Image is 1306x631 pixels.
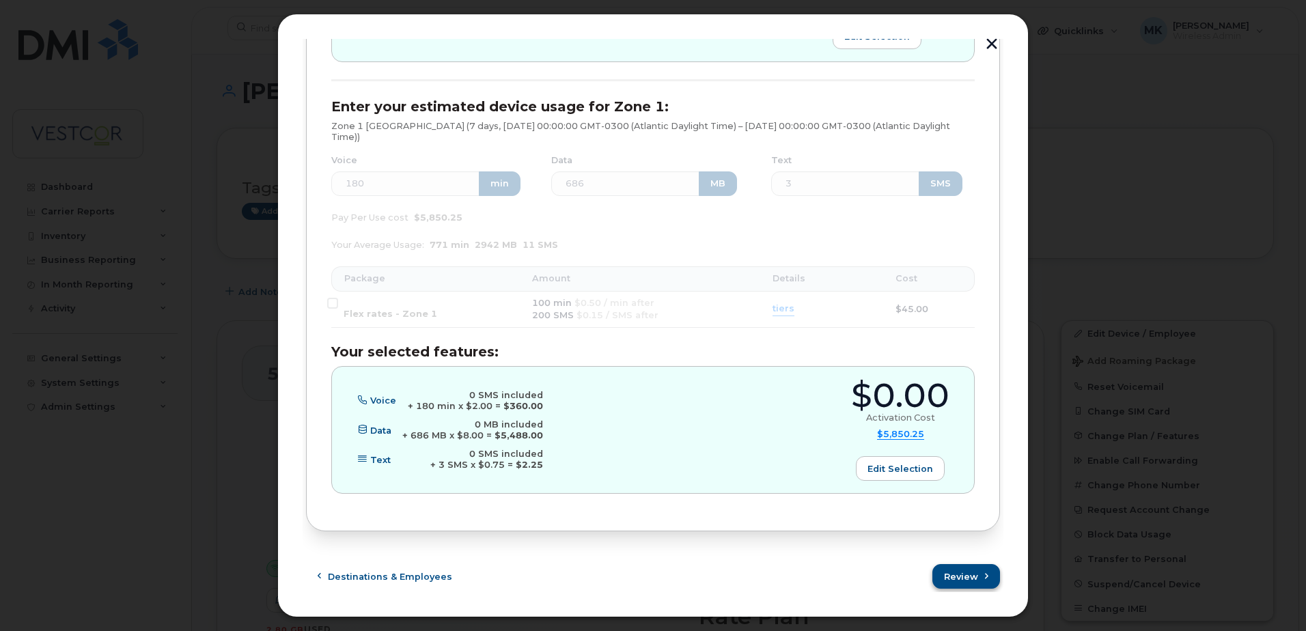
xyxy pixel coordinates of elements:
button: Edit selection [856,456,945,481]
span: Review [944,570,978,583]
button: Review [932,564,1000,589]
span: Edit selection [867,462,933,475]
span: $8.00 = [457,430,492,440]
div: 0 SMS included [408,390,543,401]
div: 0 SMS included [430,449,543,460]
button: Destinations & Employees [306,564,464,589]
span: + 686 MB x [402,430,454,440]
div: 0 MB included [402,419,543,430]
h3: Your selected features: [331,344,975,359]
b: $2.25 [516,460,543,470]
span: Text [370,454,391,464]
span: + 180 min x [408,401,463,411]
p: Zone 1 [GEOGRAPHIC_DATA] (7 days, [DATE] 00:00:00 GMT-0300 (Atlantic Daylight Time) – [DATE] 00:0... [331,121,975,142]
span: + 3 SMS x [430,460,475,470]
h3: Enter your estimated device usage for Zone 1: [331,99,975,114]
summary: $5,850.25 [877,429,924,440]
div: $0.00 [851,379,949,412]
b: $5,488.00 [495,430,543,440]
span: $0.75 = [478,460,513,470]
b: $360.00 [503,401,543,411]
div: Activation Cost [866,412,935,423]
span: Voice [370,395,396,406]
span: Data [370,425,391,435]
span: $2.00 = [466,401,501,411]
span: Destinations & Employees [328,570,452,583]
